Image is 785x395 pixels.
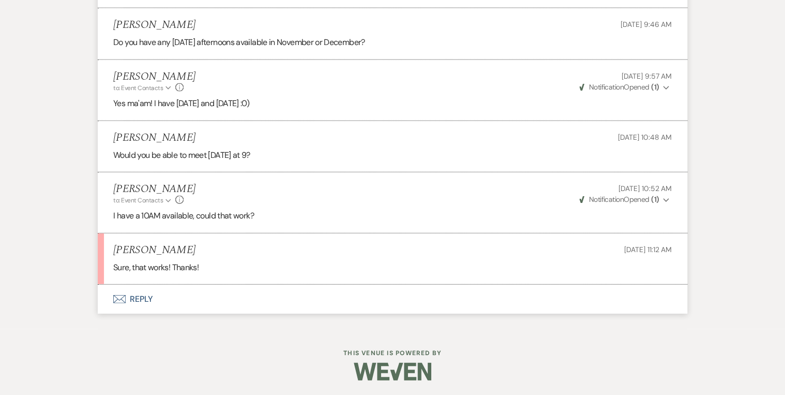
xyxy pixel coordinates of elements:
[113,196,163,204] span: to: Event Contacts
[578,194,672,205] button: NotificationOpened (1)
[354,354,431,390] img: Weven Logo
[113,131,195,144] h5: [PERSON_NAME]
[113,244,195,257] h5: [PERSON_NAME]
[113,84,163,92] span: to: Event Contacts
[588,82,623,92] span: Notification
[113,261,672,274] p: Sure, that works! Thanks!
[113,196,173,205] button: to: Event Contacts
[579,195,659,204] span: Opened
[621,20,672,29] span: [DATE] 9:46 AM
[113,183,195,196] h5: [PERSON_NAME]
[622,71,672,81] span: [DATE] 9:57 AM
[651,195,659,204] strong: ( 1 )
[113,70,195,83] h5: [PERSON_NAME]
[578,82,672,93] button: NotificationOpened (1)
[113,19,195,32] h5: [PERSON_NAME]
[98,285,687,314] button: Reply
[113,149,672,162] p: Would you be able to meet [DATE] at 9?
[113,209,672,223] p: I have a 10AM available, could that work?
[651,82,659,92] strong: ( 1 )
[113,83,173,93] button: to: Event Contacts
[113,36,672,49] p: Do you have any [DATE] afternoons available in November or December?
[113,97,672,110] p: Yes ma'am! I have [DATE] and [DATE] :0)
[588,195,623,204] span: Notification
[624,245,672,254] span: [DATE] 11:12 AM
[579,82,659,92] span: Opened
[618,184,672,193] span: [DATE] 10:52 AM
[618,133,672,142] span: [DATE] 10:48 AM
